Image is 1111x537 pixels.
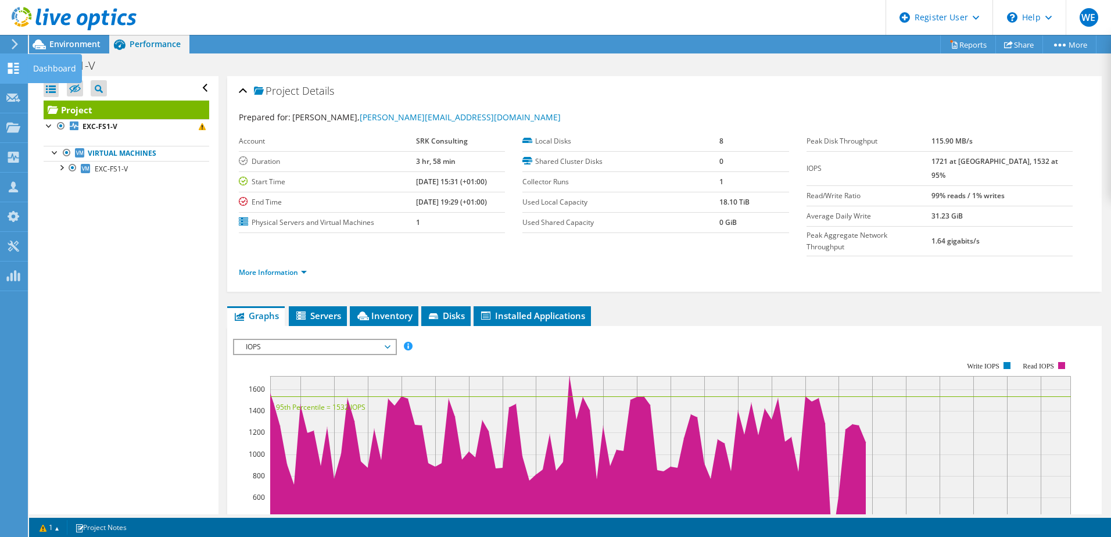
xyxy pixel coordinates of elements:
[233,310,279,321] span: Graphs
[522,196,719,208] label: Used Local Capacity
[416,217,420,227] b: 1
[292,112,561,123] span: [PERSON_NAME],
[249,449,265,459] text: 1000
[276,402,365,412] text: 95th Percentile = 1532 IOPS
[239,176,416,188] label: Start Time
[253,471,265,481] text: 800
[249,384,265,394] text: 1600
[931,236,980,246] b: 1.64 gigabits/s
[31,520,67,535] a: 1
[360,112,561,123] a: [PERSON_NAME][EMAIL_ADDRESS][DOMAIN_NAME]
[1007,12,1017,23] svg: \n
[522,156,719,167] label: Shared Cluster Disks
[931,136,973,146] b: 115.90 MB/s
[249,427,265,437] text: 1200
[239,112,291,123] label: Prepared for:
[931,191,1005,201] b: 99% reads / 1% writes
[249,406,265,416] text: 1400
[719,197,750,207] b: 18.10 TiB
[1042,35,1096,53] a: More
[967,362,999,370] text: Write IOPS
[995,35,1043,53] a: Share
[719,136,723,146] b: 8
[416,197,487,207] b: [DATE] 19:29 (+01:00)
[427,310,465,321] span: Disks
[95,164,128,174] span: EXC-FS1-V
[719,177,723,187] b: 1
[416,136,468,146] b: SRK Consulting
[130,38,181,49] span: Performance
[239,196,416,208] label: End Time
[239,156,416,167] label: Duration
[807,163,931,174] label: IOPS
[807,190,931,202] label: Read/Write Ratio
[302,84,334,98] span: Details
[239,217,416,228] label: Physical Servers and Virtual Machines
[27,54,82,83] div: Dashboard
[44,161,209,176] a: EXC-FS1-V
[807,230,931,253] label: Peak Aggregate Network Throughput
[295,310,341,321] span: Servers
[807,210,931,222] label: Average Daily Write
[940,35,996,53] a: Reports
[522,217,719,228] label: Used Shared Capacity
[44,146,209,161] a: Virtual Machines
[522,176,719,188] label: Collector Runs
[416,177,487,187] b: [DATE] 15:31 (+01:00)
[719,156,723,166] b: 0
[253,492,265,502] text: 600
[44,101,209,119] a: Project
[239,135,416,147] label: Account
[67,520,135,535] a: Project Notes
[416,156,456,166] b: 3 hr, 58 min
[49,38,101,49] span: Environment
[719,217,737,227] b: 0 GiB
[522,135,719,147] label: Local Disks
[1023,362,1054,370] text: Read IOPS
[807,135,931,147] label: Peak Disk Throughput
[253,514,265,524] text: 400
[1080,8,1098,27] span: WE
[83,121,117,131] b: EXC-FS1-V
[931,211,963,221] b: 31.23 GiB
[356,310,413,321] span: Inventory
[931,156,1058,180] b: 1721 at [GEOGRAPHIC_DATA], 1532 at 95%
[240,340,389,354] span: IOPS
[239,267,307,277] a: More Information
[479,310,585,321] span: Installed Applications
[44,119,209,134] a: EXC-FS1-V
[254,85,299,97] span: Project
